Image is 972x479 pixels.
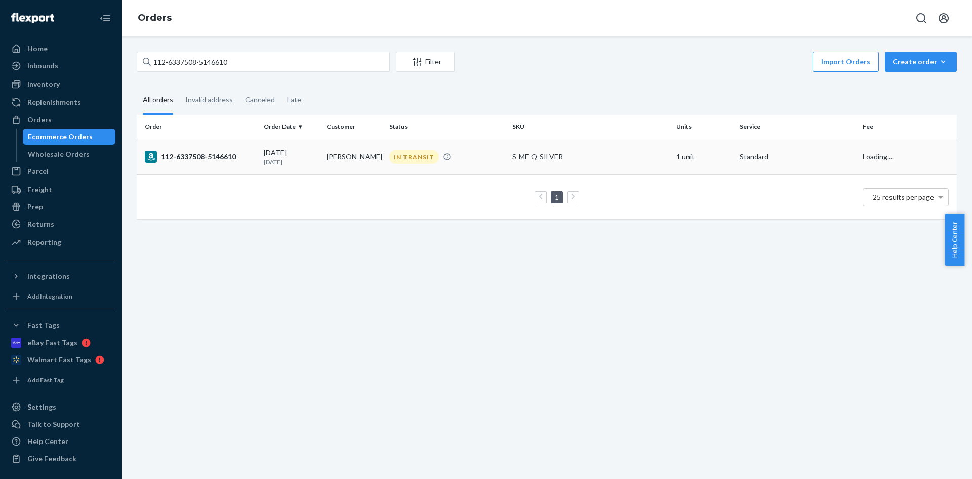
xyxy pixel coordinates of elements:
[27,61,58,71] div: Inbounds
[27,185,52,195] div: Freight
[27,79,60,89] div: Inventory
[260,115,322,139] th: Order Date
[145,151,256,163] div: 112-6337508-5146610
[27,454,76,464] div: Give Feedback
[27,271,70,281] div: Integrations
[6,288,115,305] a: Add Integration
[672,139,735,174] td: 1 unit
[6,433,115,450] a: Help Center
[6,112,115,128] a: Orders
[6,58,115,74] a: Inbounds
[6,352,115,368] a: Walmart Fast Tags
[6,163,115,179] a: Parcel
[736,115,859,139] th: Service
[396,57,454,67] div: Filter
[6,268,115,284] button: Integrations
[27,436,68,447] div: Help Center
[287,87,301,113] div: Late
[934,8,954,28] button: Open account menu
[27,292,72,301] div: Add Integration
[6,416,115,432] a: Talk to Support
[185,87,233,113] div: Invalid address
[27,202,43,212] div: Prep
[27,338,77,348] div: eBay Fast Tags
[6,216,115,232] a: Returns
[885,52,957,72] button: Create order
[893,57,949,67] div: Create order
[27,237,61,247] div: Reporting
[28,149,90,159] div: Wholesale Orders
[27,219,54,229] div: Returns
[6,317,115,334] button: Fast Tags
[23,146,116,162] a: Wholesale Orders
[137,115,260,139] th: Order
[389,150,439,164] div: IN TRANSIT
[740,152,855,162] p: Standard
[6,41,115,57] a: Home
[672,115,735,139] th: Units
[859,115,957,139] th: Fee
[143,87,173,115] div: All orders
[27,115,52,125] div: Orders
[6,451,115,467] button: Give Feedback
[130,4,180,33] ol: breadcrumbs
[327,122,381,131] div: Customer
[264,148,318,166] div: [DATE]
[245,87,275,113] div: Canceled
[6,199,115,215] a: Prep
[27,320,60,330] div: Fast Tags
[322,139,385,174] td: [PERSON_NAME]
[27,166,49,176] div: Parcel
[813,52,879,72] button: Import Orders
[385,115,508,139] th: Status
[11,13,54,23] img: Flexport logo
[6,234,115,250] a: Reporting
[137,52,390,72] input: Search orders
[264,158,318,166] p: [DATE]
[27,97,81,107] div: Replenishments
[27,355,91,365] div: Walmart Fast Tags
[138,12,172,23] a: Orders
[911,8,931,28] button: Open Search Box
[6,399,115,415] a: Settings
[859,139,957,174] td: Loading....
[6,372,115,388] a: Add Fast Tag
[508,115,672,139] th: SKU
[27,402,56,412] div: Settings
[6,181,115,198] a: Freight
[512,152,668,162] div: S-MF-Q-SILVER
[6,76,115,92] a: Inventory
[95,8,115,28] button: Close Navigation
[6,335,115,351] a: eBay Fast Tags
[27,44,48,54] div: Home
[27,376,64,384] div: Add Fast Tag
[553,193,561,201] a: Page 1 is your current page
[873,193,934,201] span: 25 results per page
[396,52,455,72] button: Filter
[27,419,80,429] div: Talk to Support
[945,214,964,266] button: Help Center
[6,94,115,110] a: Replenishments
[28,132,93,142] div: Ecommerce Orders
[23,129,116,145] a: Ecommerce Orders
